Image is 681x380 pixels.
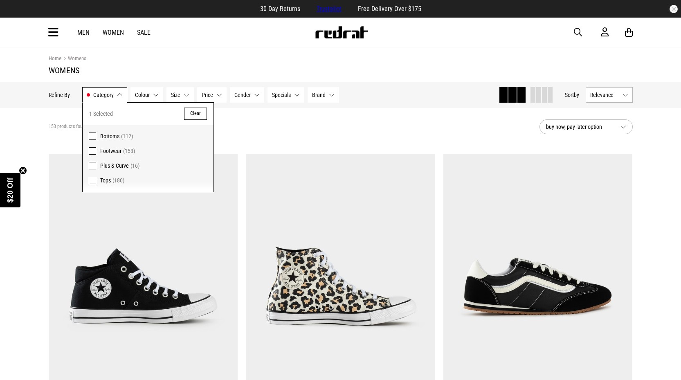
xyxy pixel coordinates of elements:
[123,148,135,154] span: (153)
[130,162,139,169] span: (16)
[308,87,339,103] button: Brand
[184,108,207,120] button: Clear
[267,87,304,103] button: Specials
[77,29,90,36] a: Men
[135,92,150,98] span: Colour
[61,55,86,63] a: Womens
[82,87,127,103] button: Category
[197,87,227,103] button: Price
[590,92,619,98] span: Relevance
[100,133,119,139] span: Bottoms
[230,87,264,103] button: Gender
[82,102,214,192] div: Category
[130,87,163,103] button: Colour
[49,65,633,75] h1: Womens
[6,178,14,202] span: $20 Off
[260,5,300,13] span: 30 Day Returns
[100,148,121,154] span: Footwear
[317,5,342,13] a: Trustpilot
[49,124,88,130] span: 153 products found
[93,92,114,98] span: Category
[565,90,579,100] button: Sortby
[546,122,614,132] span: buy now, pay later option
[103,29,124,36] a: Women
[358,5,421,13] span: Free Delivery Over $175
[539,119,633,134] button: buy now, pay later option
[234,92,251,98] span: Gender
[89,109,113,119] span: 1 Selected
[586,87,633,103] button: Relevance
[574,92,579,98] span: by
[49,55,61,61] a: Home
[112,177,124,184] span: (180)
[137,29,151,36] a: Sale
[272,92,291,98] span: Specials
[171,92,180,98] span: Size
[49,92,70,98] p: Refine By
[100,177,111,184] span: Tops
[121,133,133,139] span: (112)
[315,26,369,38] img: Redrat logo
[312,92,326,98] span: Brand
[166,87,194,103] button: Size
[202,92,213,98] span: Price
[19,166,27,175] button: Close teaser
[100,162,129,169] span: Plus & Curve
